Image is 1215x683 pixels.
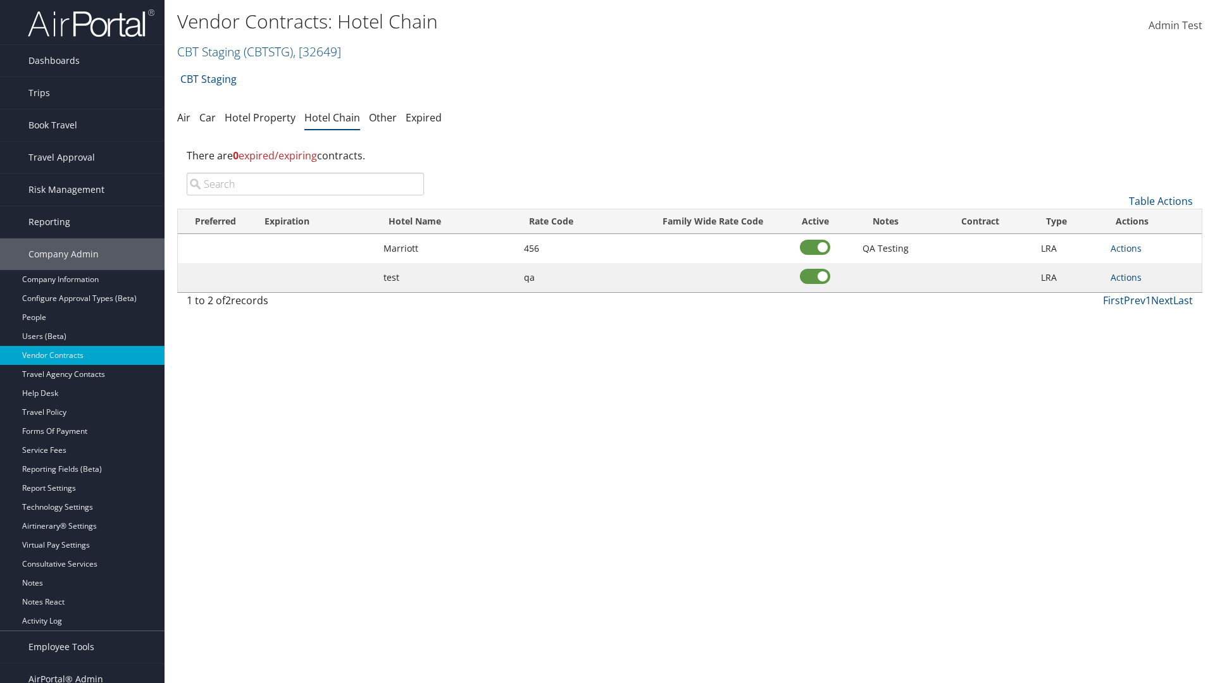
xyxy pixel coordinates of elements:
a: Last [1173,293,1193,307]
a: Admin Test [1149,6,1202,46]
td: qa [518,263,640,292]
a: Prev [1124,293,1145,307]
th: Hotel Name: activate to sort column ascending [377,209,518,234]
span: Reporting [28,206,70,238]
td: LRA [1035,234,1105,263]
a: Expired [406,111,442,125]
span: 2 [225,293,231,307]
th: Type: activate to sort column ascending [1035,209,1105,234]
strong: 0 [233,149,239,163]
input: Search [187,173,424,195]
div: 1 to 2 of records [187,293,424,314]
div: There are contracts. [177,138,1202,173]
a: First [1103,293,1124,307]
span: Trips [28,77,50,109]
a: Actions [1111,271,1142,283]
span: Dashboards [28,45,80,77]
span: ( CBTSTG ) [244,43,293,60]
a: CBT Staging [177,43,341,60]
th: Actions [1104,209,1202,234]
span: QA Testing [863,242,909,254]
span: Risk Management [28,174,104,206]
a: Hotel Chain [304,111,360,125]
th: Rate Code: activate to sort column ascending [518,209,640,234]
td: test [377,263,518,292]
a: Actions [1111,242,1142,254]
th: Active: activate to sort column ascending [786,209,845,234]
a: Car [199,111,216,125]
a: Table Actions [1129,194,1193,208]
span: Company Admin [28,238,99,270]
th: Notes: activate to sort column ascending [845,209,926,234]
th: Family Wide Rate Code: activate to sort column ascending [640,209,785,234]
span: , [ 32649 ] [293,43,341,60]
span: Employee Tools [28,631,94,663]
span: expired/expiring [233,149,317,163]
a: Next [1151,293,1173,307]
a: Other [369,111,397,125]
span: Travel Approval [28,142,95,173]
a: Hotel Property [225,111,296,125]
th: Contract: activate to sort column ascending [926,209,1034,234]
a: CBT Staging [180,66,237,92]
th: Preferred: activate to sort column ascending [178,209,253,234]
td: LRA [1035,263,1105,292]
td: Marriott [377,234,518,263]
td: 456 [518,234,640,263]
span: Book Travel [28,109,77,141]
a: Air [177,111,190,125]
th: Expiration: activate to sort column ascending [253,209,377,234]
h1: Vendor Contracts: Hotel Chain [177,8,861,35]
span: Admin Test [1149,18,1202,32]
a: 1 [1145,293,1151,307]
img: airportal-logo.png [28,8,154,38]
